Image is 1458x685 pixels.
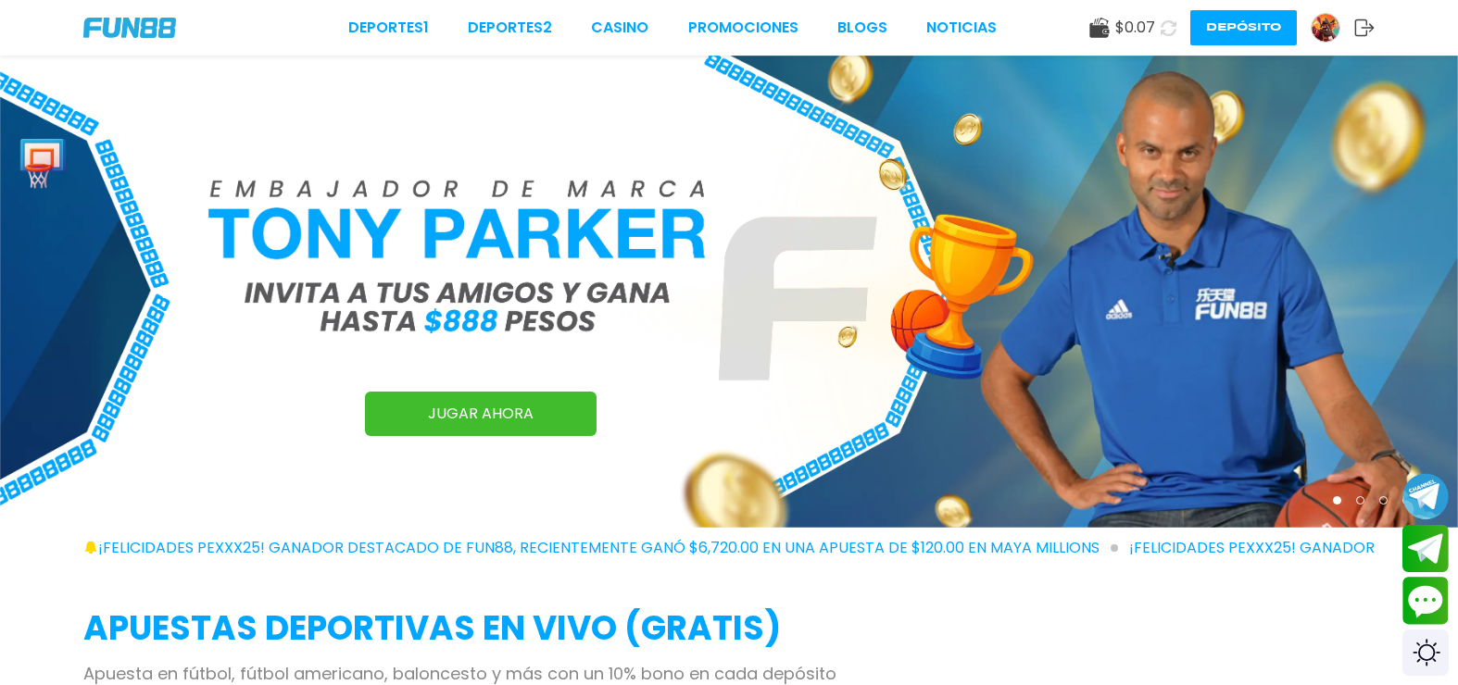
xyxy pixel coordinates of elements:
h2: APUESTAS DEPORTIVAS EN VIVO (gratis) [83,604,1375,654]
a: BLOGS [837,17,887,39]
span: ¡FELICIDADES pexxx25! GANADOR DESTACADO DE FUN88, RECIENTEMENTE GANÓ $6,720.00 EN UNA APUESTA DE ... [98,537,1118,559]
a: Avatar [1311,13,1354,43]
button: Depósito [1190,10,1297,45]
a: NOTICIAS [926,17,997,39]
button: Contact customer service [1402,577,1449,625]
a: Deportes2 [468,17,552,39]
button: Join telegram [1402,525,1449,573]
button: Join telegram channel [1402,472,1449,520]
a: CASINO [591,17,648,39]
div: Switch theme [1402,629,1449,676]
img: Avatar [1312,14,1339,42]
a: Promociones [688,17,798,39]
a: Deportes1 [348,17,429,39]
span: $ 0.07 [1115,17,1155,39]
img: Company Logo [83,18,176,38]
a: JUGAR AHORA [365,392,597,436]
